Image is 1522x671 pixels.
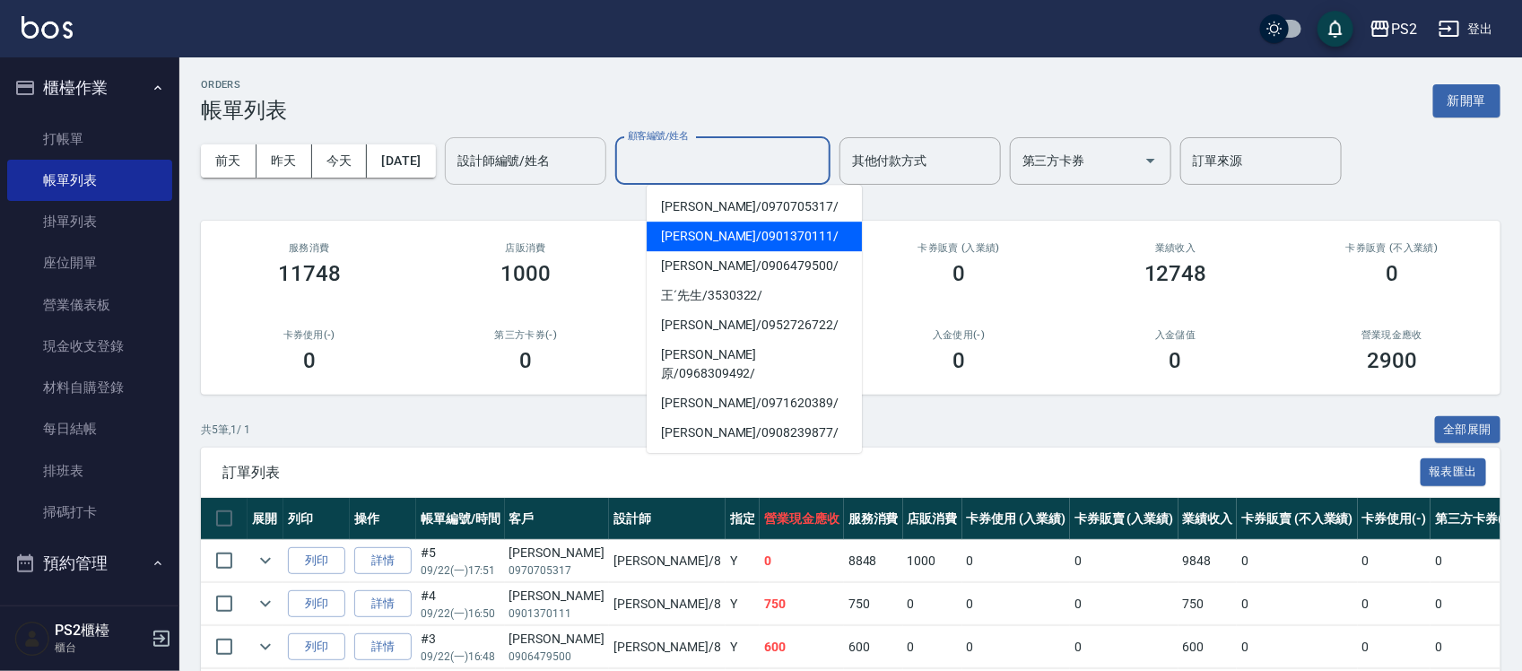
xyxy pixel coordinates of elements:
[1421,463,1487,480] a: 報表匯出
[647,222,862,251] span: [PERSON_NAME] / 0901370111 /
[7,367,172,408] a: 材料自購登錄
[354,633,412,661] a: 詳情
[844,498,903,540] th: 服務消費
[952,348,965,373] h3: 0
[201,79,287,91] h2: ORDERS
[252,633,279,660] button: expand row
[903,626,962,668] td: 0
[1170,348,1182,373] h3: 0
[1386,261,1398,286] h3: 0
[726,626,760,668] td: Y
[1431,498,1517,540] th: 第三方卡券(-)
[1237,626,1357,668] td: 0
[1362,11,1424,48] button: PS2
[303,348,316,373] h3: 0
[283,498,350,540] th: 列印
[1431,540,1517,582] td: 0
[222,329,396,341] h2: 卡券使用(-)
[1431,13,1500,46] button: 登出
[252,590,279,617] button: expand row
[609,498,726,540] th: 設計師
[1237,583,1357,625] td: 0
[726,540,760,582] td: Y
[1178,540,1238,582] td: 9848
[647,340,862,388] span: [PERSON_NAME]原 / 0968309492 /
[421,606,500,622] p: 09/22 (一) 16:50
[509,649,604,665] p: 0906479500
[1433,91,1500,109] a: 新開單
[509,587,604,606] div: [PERSON_NAME]
[7,65,172,111] button: 櫃檯作業
[1431,583,1517,625] td: 0
[1318,11,1353,47] button: save
[354,547,412,575] a: 詳情
[1136,146,1165,175] button: Open
[350,498,416,540] th: 操作
[1306,242,1480,254] h2: 卡券販賣 (不入業績)
[1070,540,1178,582] td: 0
[609,583,726,625] td: [PERSON_NAME] /8
[519,348,532,373] h3: 0
[421,649,500,665] p: 09/22 (一) 16:48
[416,540,505,582] td: #5
[647,251,862,281] span: [PERSON_NAME] / 0906479500 /
[1358,626,1431,668] td: 0
[367,144,435,178] button: [DATE]
[7,450,172,492] a: 排班表
[1070,626,1178,668] td: 0
[962,583,1071,625] td: 0
[416,498,505,540] th: 帳單編號/時間
[14,621,50,657] img: Person
[1237,540,1357,582] td: 0
[439,242,613,254] h2: 店販消費
[1367,348,1417,373] h3: 2900
[1070,583,1178,625] td: 0
[7,160,172,201] a: 帳單列表
[1358,583,1431,625] td: 0
[1358,498,1431,540] th: 卡券使用(-)
[7,540,172,587] button: 預約管理
[1391,18,1417,40] div: PS2
[201,422,250,438] p: 共 5 筆, 1 / 1
[416,583,505,625] td: #4
[647,388,862,418] span: [PERSON_NAME] / 0971620389 /
[7,492,172,533] a: 掃碼打卡
[962,540,1071,582] td: 0
[844,583,903,625] td: 750
[421,562,500,579] p: 09/22 (一) 17:51
[873,329,1047,341] h2: 入金使用(-)
[1178,626,1238,668] td: 600
[1089,329,1263,341] h2: 入金儲值
[647,418,862,448] span: [PERSON_NAME] / 0908239877 /
[1306,329,1480,341] h2: 營業現金應收
[509,562,604,579] p: 0970705317
[257,144,312,178] button: 昨天
[439,329,613,341] h2: 第三方卡券(-)
[222,464,1421,482] span: 訂單列表
[7,284,172,326] a: 營業儀表板
[1421,458,1487,486] button: 報表匯出
[903,498,962,540] th: 店販消費
[248,498,283,540] th: 展開
[609,540,726,582] td: [PERSON_NAME] /8
[7,201,172,242] a: 掛單列表
[628,129,688,143] label: 顧客編號/姓名
[760,540,844,582] td: 0
[312,144,368,178] button: 今天
[1358,540,1431,582] td: 0
[55,622,146,640] h5: PS2櫃檯
[55,640,146,656] p: 櫃台
[500,261,551,286] h3: 1000
[7,242,172,283] a: 座位開單
[844,626,903,668] td: 600
[416,626,505,668] td: #3
[7,408,172,449] a: 每日結帳
[7,594,172,635] a: 預約管理
[509,544,604,562] div: [PERSON_NAME]
[962,498,1071,540] th: 卡券使用 (入業績)
[201,144,257,178] button: 前天
[647,448,862,477] span: 林駿騰 / 0901100899 /
[647,192,862,222] span: [PERSON_NAME] / 0970705317 /
[278,261,341,286] h3: 11748
[222,242,396,254] h3: 服務消費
